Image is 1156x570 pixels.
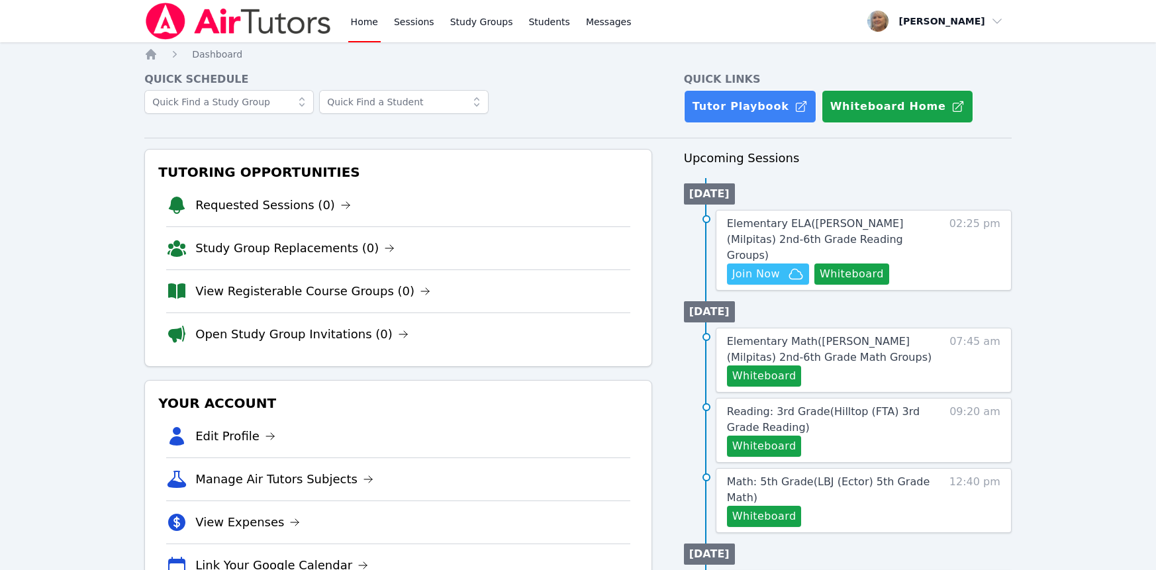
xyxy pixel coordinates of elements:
[195,239,395,258] a: Study Group Replacements (0)
[727,334,932,365] a: Elementary Math([PERSON_NAME] (Milpitas) 2nd-6th Grade Math Groups)
[684,149,1012,167] h3: Upcoming Sessions
[144,3,332,40] img: Air Tutors
[727,404,932,436] a: Reading: 3rd Grade(Hilltop (FTA) 3rd Grade Reading)
[949,404,1000,457] span: 09:20 am
[684,183,735,205] li: [DATE]
[949,474,1000,527] span: 12:40 pm
[195,282,430,301] a: View Registerable Course Groups (0)
[195,470,373,489] a: Manage Air Tutors Subjects
[949,216,1000,285] span: 02:25 pm
[727,216,932,263] a: Elementary ELA([PERSON_NAME] (Milpitas) 2nd-6th Grade Reading Groups)
[144,71,652,87] h4: Quick Schedule
[195,325,409,344] a: Open Study Group Invitations (0)
[684,544,735,565] li: [DATE]
[814,263,889,285] button: Whiteboard
[319,90,489,114] input: Quick Find a Student
[195,196,351,214] a: Requested Sessions (0)
[822,90,973,123] button: Whiteboard Home
[195,427,275,446] a: Edit Profile
[727,436,802,457] button: Whiteboard
[727,263,809,285] button: Join Now
[727,405,920,434] span: Reading: 3rd Grade ( Hilltop (FTA) 3rd Grade Reading )
[195,513,300,532] a: View Expenses
[684,71,1012,87] h4: Quick Links
[144,90,314,114] input: Quick Find a Study Group
[684,301,735,322] li: [DATE]
[144,48,1012,61] nav: Breadcrumb
[727,474,932,506] a: Math: 5th Grade(LBJ (Ector) 5th Grade Math)
[727,217,904,261] span: Elementary ELA ( [PERSON_NAME] (Milpitas) 2nd-6th Grade Reading Groups )
[732,266,780,282] span: Join Now
[156,391,641,415] h3: Your Account
[192,48,242,61] a: Dashboard
[949,334,1000,387] span: 07:45 am
[727,365,802,387] button: Whiteboard
[727,335,932,363] span: Elementary Math ( [PERSON_NAME] (Milpitas) 2nd-6th Grade Math Groups )
[727,475,930,504] span: Math: 5th Grade ( LBJ (Ector) 5th Grade Math )
[192,49,242,60] span: Dashboard
[684,90,816,123] a: Tutor Playbook
[586,15,632,28] span: Messages
[156,160,641,184] h3: Tutoring Opportunities
[727,506,802,527] button: Whiteboard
